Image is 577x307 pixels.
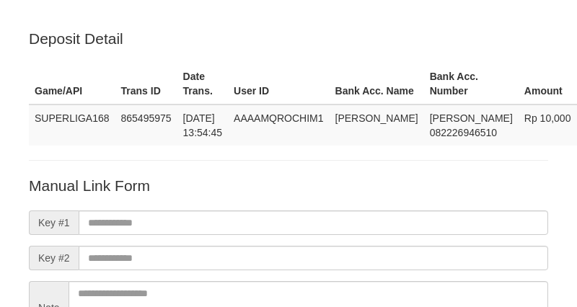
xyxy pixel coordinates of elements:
p: Deposit Detail [29,28,548,49]
th: Bank Acc. Number [424,63,519,104]
th: Bank Acc. Name [330,63,424,104]
th: Game/API [29,63,115,104]
td: SUPERLIGA168 [29,104,115,146]
th: User ID [228,63,329,104]
span: Key #1 [29,210,79,235]
span: [PERSON_NAME] [430,112,513,124]
span: Copy 082226946510 to clipboard [430,127,497,138]
span: [PERSON_NAME] [335,112,418,124]
span: AAAAMQROCHIM1 [234,112,323,124]
td: 865495975 [115,104,177,146]
span: Rp 10,000 [524,112,571,124]
p: Manual Link Form [29,175,548,196]
th: Trans ID [115,63,177,104]
span: [DATE] 13:54:45 [183,112,223,138]
th: Date Trans. [177,63,229,104]
span: Key #2 [29,246,79,270]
